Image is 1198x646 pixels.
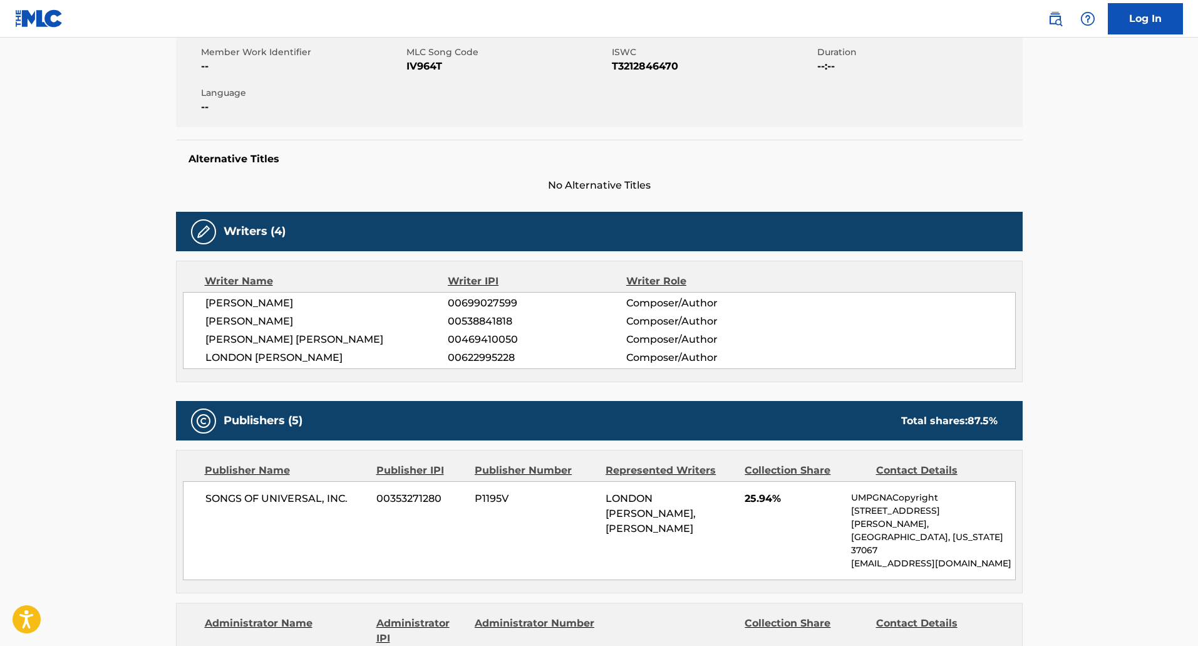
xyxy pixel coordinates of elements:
[205,350,448,365] span: LONDON [PERSON_NAME]
[205,314,448,329] span: [PERSON_NAME]
[626,350,788,365] span: Composer/Author
[176,178,1023,193] span: No Alternative Titles
[612,59,814,74] span: T3212846470
[851,531,1015,557] p: [GEOGRAPHIC_DATA], [US_STATE] 37067
[406,46,609,59] span: MLC Song Code
[612,46,814,59] span: ISWC
[376,463,465,478] div: Publisher IPI
[606,492,696,534] span: LONDON [PERSON_NAME], [PERSON_NAME]
[448,350,626,365] span: 00622995228
[817,46,1020,59] span: Duration
[817,59,1020,74] span: --:--
[626,332,788,347] span: Composer/Author
[851,504,1015,531] p: [STREET_ADDRESS][PERSON_NAME],
[201,59,403,74] span: --
[205,274,448,289] div: Writer Name
[201,86,403,100] span: Language
[876,616,998,646] div: Contact Details
[201,100,403,115] span: --
[196,414,211,429] img: Publishers
[448,274,626,289] div: Writer IPI
[901,414,998,429] div: Total shares:
[851,491,1015,504] p: UMPGNACopyright
[205,491,368,506] span: SONGS OF UNIVERSAL, INC.
[626,296,788,311] span: Composer/Author
[475,616,596,646] div: Administrator Number
[968,415,998,427] span: 87.5 %
[201,46,403,59] span: Member Work Identifier
[205,296,448,311] span: [PERSON_NAME]
[1080,11,1095,26] img: help
[188,153,1010,165] h5: Alternative Titles
[626,314,788,329] span: Composer/Author
[205,463,367,478] div: Publisher Name
[606,463,735,478] div: Represented Writers
[406,59,609,74] span: IV964T
[448,332,626,347] span: 00469410050
[876,463,998,478] div: Contact Details
[224,224,286,239] h5: Writers (4)
[205,616,367,646] div: Administrator Name
[205,332,448,347] span: [PERSON_NAME] [PERSON_NAME]
[1043,6,1068,31] a: Public Search
[475,463,596,478] div: Publisher Number
[224,414,302,428] h5: Publishers (5)
[745,616,866,646] div: Collection Share
[376,491,465,506] span: 00353271280
[448,314,626,329] span: 00538841818
[1108,3,1183,34] a: Log In
[626,274,788,289] div: Writer Role
[1048,11,1063,26] img: search
[851,557,1015,570] p: [EMAIL_ADDRESS][DOMAIN_NAME]
[15,9,63,28] img: MLC Logo
[376,616,465,646] div: Administrator IPI
[475,491,596,506] span: P1195V
[745,463,866,478] div: Collection Share
[448,296,626,311] span: 00699027599
[1075,6,1100,31] div: Help
[196,224,211,239] img: Writers
[745,491,842,506] span: 25.94%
